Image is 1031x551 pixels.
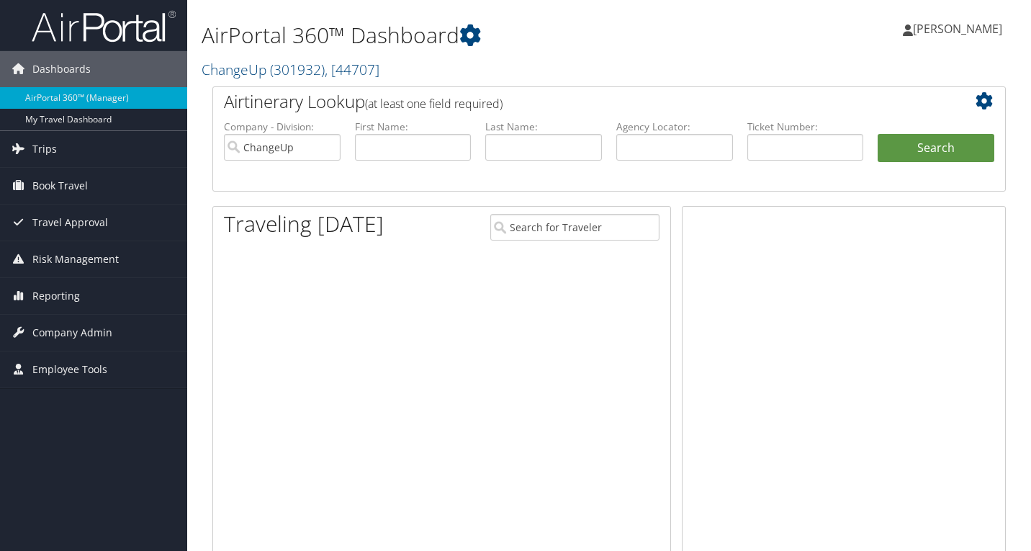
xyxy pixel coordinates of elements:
[485,120,602,134] label: Last Name:
[32,351,107,388] span: Employee Tools
[616,120,733,134] label: Agency Locator:
[32,278,80,314] span: Reporting
[325,60,379,79] span: , [ 44707 ]
[490,214,659,241] input: Search for Traveler
[913,21,1002,37] span: [PERSON_NAME]
[224,89,928,114] h2: Airtinerary Lookup
[32,9,176,43] img: airportal-logo.png
[878,134,994,163] button: Search
[202,60,379,79] a: ChangeUp
[903,7,1017,50] a: [PERSON_NAME]
[747,120,864,134] label: Ticket Number:
[202,20,745,50] h1: AirPortal 360™ Dashboard
[32,131,57,167] span: Trips
[32,51,91,87] span: Dashboards
[224,209,384,239] h1: Traveling [DATE]
[355,120,472,134] label: First Name:
[270,60,325,79] span: ( 301932 )
[365,96,503,112] span: (at least one field required)
[32,241,119,277] span: Risk Management
[224,120,341,134] label: Company - Division:
[32,168,88,204] span: Book Travel
[32,205,108,241] span: Travel Approval
[32,315,112,351] span: Company Admin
